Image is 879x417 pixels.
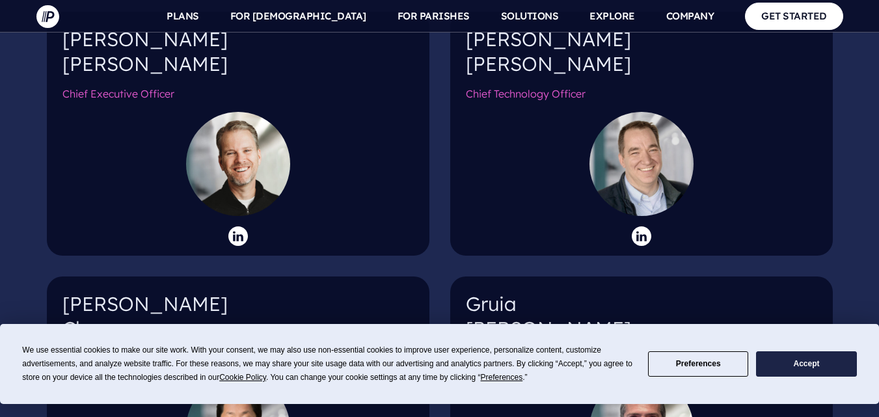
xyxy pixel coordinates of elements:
[756,351,856,377] button: Accept
[466,292,817,351] h4: Gruia [PERSON_NAME]
[466,87,817,111] h6: Chief Technology Officer
[466,27,817,87] h4: [PERSON_NAME] [PERSON_NAME]
[219,373,266,382] span: Cookie Policy
[745,3,843,29] a: GET STARTED
[22,343,632,384] div: We use essential cookies to make our site work. With your consent, we may also use non-essential ...
[62,292,414,351] h4: [PERSON_NAME] Chao
[62,27,414,87] h4: [PERSON_NAME] [PERSON_NAME]
[648,351,748,377] button: Preferences
[481,373,523,382] span: Preferences
[62,87,414,111] h6: Chief Executive Officer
